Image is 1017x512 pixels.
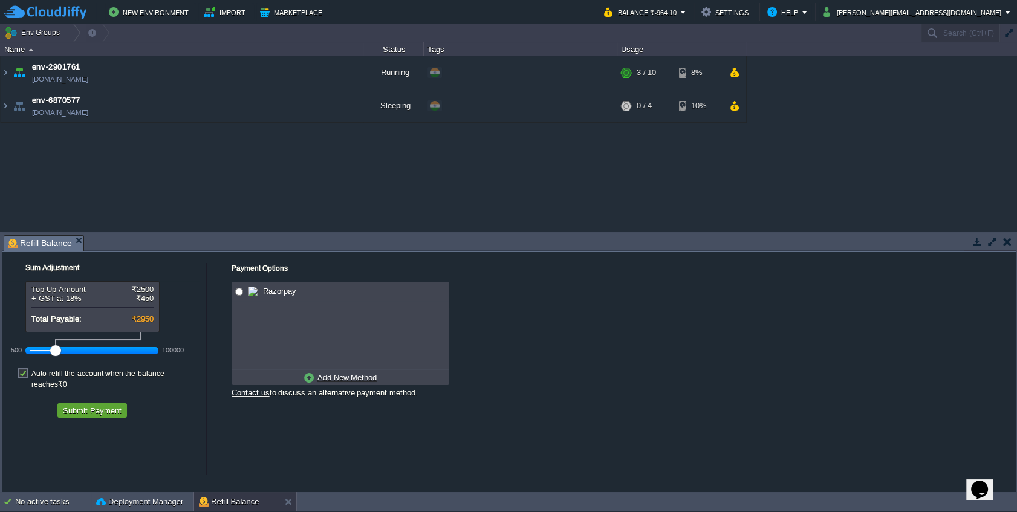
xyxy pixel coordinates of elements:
[301,370,380,385] a: Add New Method
[679,56,718,89] div: 8%
[260,5,326,19] button: Marketplace
[364,42,423,56] div: Status
[96,496,183,508] button: Deployment Manager
[32,61,80,73] a: env-2901761
[58,380,67,389] span: ₹0
[363,89,424,122] div: Sleeping
[260,287,296,296] span: Razorpay
[701,5,752,19] button: Settings
[232,388,270,397] a: Contact us
[11,56,28,89] img: AMDAwAAAACH5BAEAAAAALAAAAAABAAEAAAICRAEAOw==
[162,346,184,354] div: 100000
[4,5,86,20] img: CloudJiffy
[59,405,125,416] button: Submit Payment
[618,42,746,56] div: Usage
[317,373,377,382] u: Add New Method
[28,48,34,51] img: AMDAwAAAACH5BAEAAAAALAAAAAABAAEAAAICRAEAOw==
[132,314,154,323] span: ₹2950
[32,94,80,106] a: env-6870577
[604,5,680,19] button: Balance ₹-964.10
[637,89,652,122] div: 0 / 4
[11,346,22,354] div: 500
[1,42,363,56] div: Name
[199,496,259,508] button: Refill Balance
[31,314,154,323] div: Total Payable:
[132,285,154,294] span: ₹2500
[31,285,154,294] div: Top-Up Amount
[363,56,424,89] div: Running
[679,89,718,122] div: 10%
[232,384,449,398] div: to discuss an alternative payment method.
[15,492,91,511] div: No active tasks
[32,73,88,85] a: [DOMAIN_NAME]
[823,5,1005,19] button: [PERSON_NAME][EMAIL_ADDRESS][DOMAIN_NAME]
[9,264,79,272] label: Sum Adjustment
[424,42,617,56] div: Tags
[31,294,154,303] div: + GST at 18%
[204,5,249,19] button: Import
[4,24,64,41] button: Env Groups
[8,236,72,251] span: Refill Balance
[31,368,200,390] label: Auto-refill the account when the balance reaches
[109,5,192,19] button: New Environment
[136,294,154,303] span: ₹450
[11,89,28,122] img: AMDAwAAAACH5BAEAAAAALAAAAAABAAEAAAICRAEAOw==
[966,464,1005,500] iframe: chat widget
[767,5,802,19] button: Help
[232,264,288,273] label: Payment Options
[1,89,10,122] img: AMDAwAAAACH5BAEAAAAALAAAAAABAAEAAAICRAEAOw==
[637,56,656,89] div: 3 / 10
[32,106,88,118] a: [DOMAIN_NAME]
[1,56,10,89] img: AMDAwAAAACH5BAEAAAAALAAAAAABAAEAAAICRAEAOw==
